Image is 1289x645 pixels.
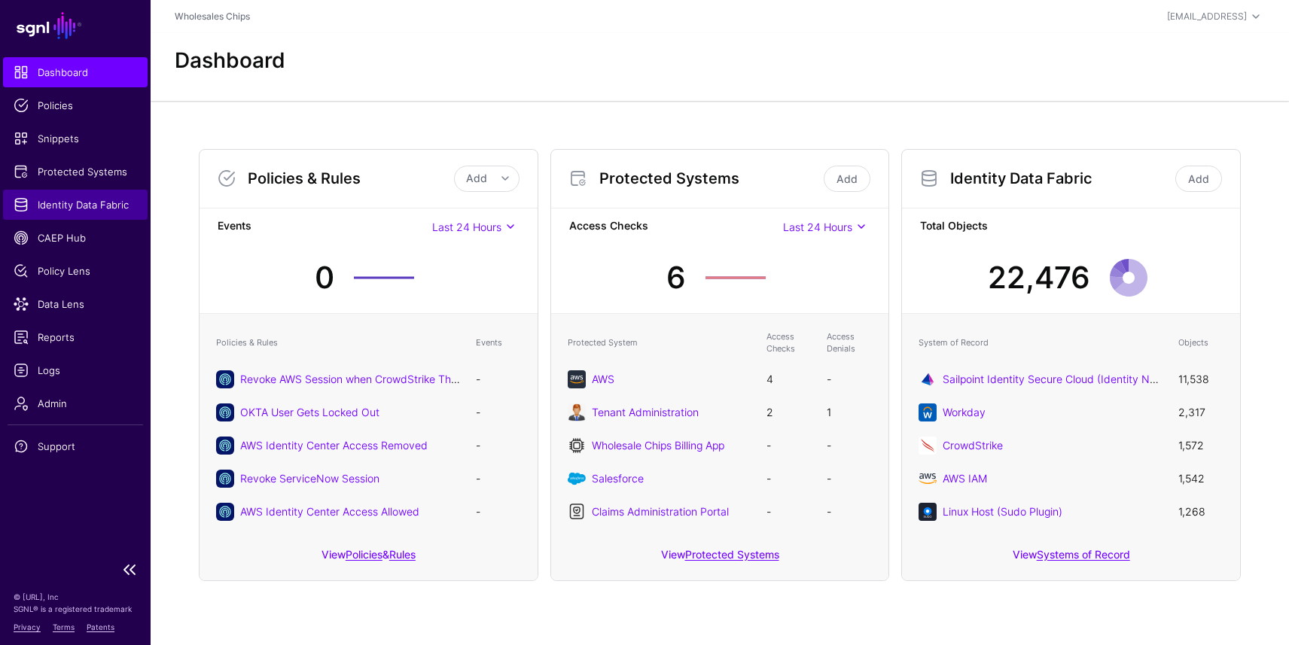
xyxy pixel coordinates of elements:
[943,406,986,418] a: Workday
[592,472,644,485] a: Salesforce
[14,330,137,345] span: Reports
[240,505,419,518] a: AWS Identity Center Access Allowed
[14,603,137,615] p: SGNL® is a registered trademark
[592,439,724,452] a: Wholesale Chips Billing App
[819,462,879,495] td: -
[468,363,529,396] td: -
[3,256,148,286] a: Policy Lens
[468,323,529,363] th: Events
[919,470,937,488] img: svg+xml;base64,PHN2ZyB4bWxucz0iaHR0cDovL3d3dy53My5vcmcvMjAwMC9zdmciIHhtbG5zOnhsaW5rPSJodHRwOi8vd3...
[240,472,379,485] a: Revoke ServiceNow Session
[943,505,1062,518] a: Linux Host (Sudo Plugin)
[14,263,137,278] span: Policy Lens
[1171,429,1231,462] td: 1,572
[783,221,852,233] span: Last 24 Hours
[568,437,586,455] img: svg+xml;base64,PHN2ZyB3aWR0aD0iMjQiIGhlaWdodD0iMjQiIHZpZXdCb3g9IjAgMCAyNCAyNCIgZmlsbD0ibm9uZSIgeG...
[9,9,142,42] a: SGNL
[1167,10,1247,23] div: [EMAIL_ADDRESS]
[14,591,137,603] p: © [URL], Inc
[3,157,148,187] a: Protected Systems
[468,396,529,429] td: -
[14,131,137,146] span: Snippets
[592,505,729,518] a: Claims Administration Portal
[14,363,137,378] span: Logs
[1171,323,1231,363] th: Objects
[1171,462,1231,495] td: 1,542
[759,495,819,528] td: -
[468,429,529,462] td: -
[919,403,937,421] img: svg+xml;base64,PHN2ZyB3aWR0aD0iNjQiIGhlaWdodD0iNjQiIHZpZXdCb3g9IjAgMCA2NCA2NCIgZmlsbD0ibm9uZSIgeG...
[919,437,937,455] img: svg+xml;base64,PHN2ZyB3aWR0aD0iNjQiIGhlaWdodD0iNjQiIHZpZXdCb3g9IjAgMCA2NCA2NCIgZmlsbD0ibm9uZSIgeG...
[819,396,879,429] td: 1
[53,622,75,631] a: Terms
[569,218,784,236] strong: Access Checks
[1171,363,1231,396] td: 11,538
[209,323,468,363] th: Policies & Rules
[819,363,879,396] td: -
[346,548,382,561] a: Policies
[315,255,334,300] div: 0
[1171,396,1231,429] td: 2,317
[759,462,819,495] td: -
[560,323,760,363] th: Protected System
[3,190,148,220] a: Identity Data Fabric
[14,65,137,80] span: Dashboard
[432,221,501,233] span: Last 24 Hours
[988,255,1090,300] div: 22,476
[592,406,699,418] a: Tenant Administration
[759,363,819,396] td: 4
[568,370,586,388] img: svg+xml;base64,PHN2ZyB3aWR0aD0iNjQiIGhlaWdodD0iNjQiIHZpZXdCb3g9IjAgMCA2NCA2NCIgZmlsbD0ibm9uZSIgeG...
[759,396,819,429] td: 2
[14,98,137,113] span: Policies
[911,323,1171,363] th: System of Record
[175,48,285,74] h2: Dashboard
[1171,495,1231,528] td: 1,268
[919,370,937,388] img: svg+xml;base64,PHN2ZyB3aWR0aD0iNjQiIGhlaWdodD0iNjQiIHZpZXdCb3g9IjAgMCA2NCA2NCIgZmlsbD0ibm9uZSIgeG...
[919,503,937,521] img: svg+xml;base64,PHN2ZyB3aWR0aD0iNjQiIGhlaWdodD0iNjQiIHZpZXdCb3g9IjAgMCA2NCA2NCIgZmlsbD0ibm9uZSIgeG...
[240,373,550,385] a: Revoke AWS Session when CrowdStrike Threat Event Detected
[87,622,114,631] a: Patents
[240,406,379,418] a: OKTA User Gets Locked Out
[568,503,586,521] img: svg+xml;base64,PHN2ZyB3aWR0aD0iMjQiIGhlaWdodD0iMjQiIHZpZXdCb3g9IjAgMCAyNCAyNCIgZmlsbD0ibm9uZSIgeG...
[175,11,250,22] a: Wholesales Chips
[759,429,819,462] td: -
[568,403,586,421] img: svg+xml;base64,PHN2ZyB3aWR0aD0iMTI4IiBoZWlnaHQ9IjEyOCIgdmlld0JveD0iMCAwIDEyOCAxMjgiIGZpbGw9Im5vbm...
[685,548,779,561] a: Protected Systems
[240,439,428,452] a: AWS Identity Center Access Removed
[14,622,41,631] a: Privacy
[200,537,538,580] div: View &
[599,169,821,187] h3: Protected Systems
[943,439,1003,452] a: CrowdStrike
[3,57,148,87] a: Dashboard
[466,172,487,184] span: Add
[14,297,137,312] span: Data Lens
[1175,166,1222,192] a: Add
[468,462,529,495] td: -
[824,166,870,192] a: Add
[759,323,819,363] th: Access Checks
[14,164,137,179] span: Protected Systems
[14,230,137,245] span: CAEP Hub
[3,355,148,385] a: Logs
[819,495,879,528] td: -
[943,472,987,485] a: AWS IAM
[950,169,1172,187] h3: Identity Data Fabric
[14,197,137,212] span: Identity Data Fabric
[666,255,686,300] div: 6
[943,373,1168,385] a: Sailpoint Identity Secure Cloud (Identity Now)
[819,323,879,363] th: Access Denials
[3,322,148,352] a: Reports
[592,373,614,385] a: AWS
[389,548,416,561] a: Rules
[819,429,879,462] td: -
[3,123,148,154] a: Snippets
[568,470,586,488] img: svg+xml;base64,PD94bWwgdmVyc2lvbj0iMS4wIiBlbmNvZGluZz0iVVRGLTgiPz4KPHN2ZyB2ZXJzaW9uPSIxLjEiIHZpZX...
[468,495,529,528] td: -
[3,223,148,253] a: CAEP Hub
[902,537,1240,580] div: View
[14,439,137,454] span: Support
[1037,548,1130,561] a: Systems of Record
[3,388,148,418] a: Admin
[551,537,889,580] div: View
[218,218,432,236] strong: Events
